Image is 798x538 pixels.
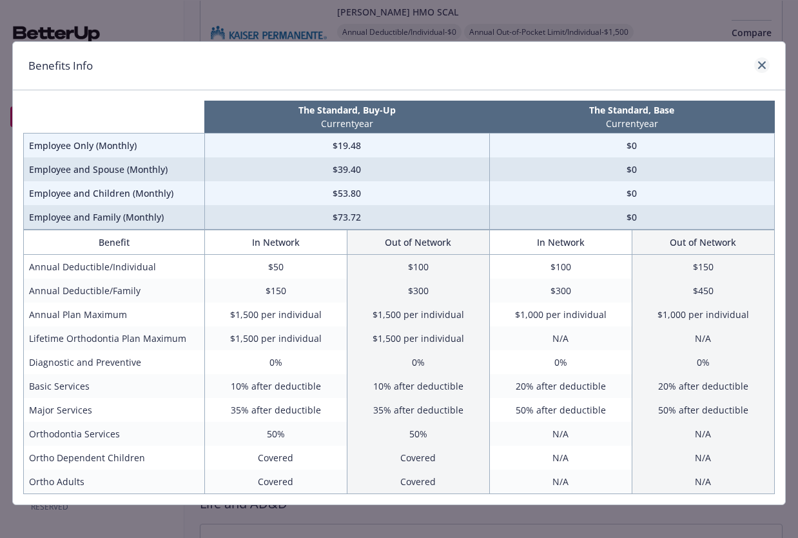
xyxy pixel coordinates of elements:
td: $73.72 [204,205,489,230]
td: 35% after deductible [204,398,347,422]
a: close [754,57,770,73]
td: Annual Plan Maximum [24,303,205,326]
td: $1,000 per individual [489,303,632,326]
td: 50% [347,422,489,446]
td: $450 [632,279,774,303]
td: Covered [204,470,347,494]
td: Employee and Spouse (Monthly) [24,157,205,181]
td: $1,500 per individual [347,303,489,326]
th: Out of Network [632,230,774,255]
td: $19.48 [204,134,489,158]
td: $1,000 per individual [632,303,774,326]
th: In Network [489,230,632,255]
p: The Standard, Base [492,103,772,117]
td: 50% [204,422,347,446]
td: N/A [489,446,632,470]
td: Annual Deductible/Individual [24,255,205,279]
td: N/A [489,422,632,446]
td: Basic Services [24,374,205,398]
td: 35% after deductible [347,398,489,422]
td: $39.40 [204,157,489,181]
td: $1,500 per individual [347,326,489,350]
td: 20% after deductible [489,374,632,398]
td: 20% after deductible [632,374,774,398]
td: Employee and Children (Monthly) [24,181,205,205]
p: Current year [207,117,487,130]
td: 10% after deductible [204,374,347,398]
td: $53.80 [204,181,489,205]
td: 0% [489,350,632,374]
td: 50% after deductible [489,398,632,422]
td: $0 [489,205,774,230]
td: $300 [489,279,632,303]
td: $150 [632,255,774,279]
td: Lifetime Orthodontia Plan Maximum [24,326,205,350]
td: Ortho Dependent Children [24,446,205,470]
th: Out of Network [347,230,489,255]
td: Covered [204,446,347,470]
td: $0 [489,157,774,181]
td: $150 [204,279,347,303]
p: Current year [492,117,772,130]
td: Major Services [24,398,205,422]
td: $100 [347,255,489,279]
td: 0% [347,350,489,374]
td: N/A [632,446,774,470]
td: Employee and Family (Monthly) [24,205,205,230]
td: Covered [347,446,489,470]
td: Diagnostic and Preventive [24,350,205,374]
td: N/A [632,422,774,446]
td: 10% after deductible [347,374,489,398]
td: 0% [204,350,347,374]
td: $1,500 per individual [204,303,347,326]
td: $1,500 per individual [204,326,347,350]
td: N/A [489,326,632,350]
td: 50% after deductible [632,398,774,422]
td: Orthodontia Services [24,422,205,446]
td: N/A [489,470,632,494]
div: compare plan details [12,41,786,505]
td: N/A [632,326,774,350]
td: $0 [489,134,774,158]
h1: Benefits Info [28,57,93,74]
td: Covered [347,470,489,494]
th: Benefit [24,230,205,255]
td: Annual Deductible/Family [24,279,205,303]
th: intentionally left blank [24,101,205,134]
td: $100 [489,255,632,279]
p: The Standard, Buy-Up [207,103,487,117]
td: $0 [489,181,774,205]
td: $300 [347,279,489,303]
td: Ortho Adults [24,470,205,494]
td: Employee Only (Monthly) [24,134,205,158]
td: 0% [632,350,774,374]
td: $50 [204,255,347,279]
th: In Network [204,230,347,255]
td: N/A [632,470,774,494]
